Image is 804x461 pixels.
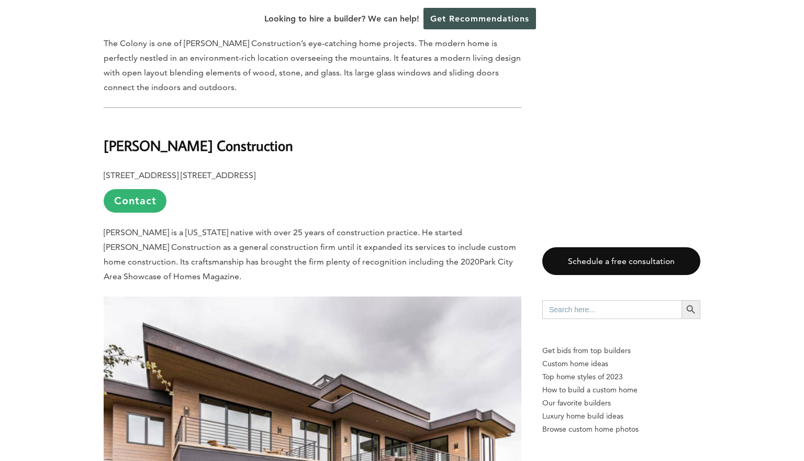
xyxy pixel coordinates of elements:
a: Our favorite builders [542,397,700,410]
iframe: Drift Widget Chat Controller [752,409,791,448]
b: [PERSON_NAME] Construction [104,136,293,155]
a: Browse custom home photos [542,423,700,436]
b: [STREET_ADDRESS] [STREET_ADDRESS] [104,170,255,180]
a: Luxury home build ideas [542,410,700,423]
p: Get bids from top builders [542,344,700,357]
a: How to build a custom home [542,383,700,397]
a: Top home styles of 2023 [542,370,700,383]
span: [PERSON_NAME] is a [US_STATE] native with over 25 years of construction practice. He started [PER... [104,227,516,267]
span: . [239,271,241,281]
a: Custom home ideas [542,357,700,370]
span: Park City Area Showcase of Homes Magazine [104,257,513,281]
svg: Search [685,304,697,315]
a: Get Recommendations [423,8,536,29]
a: Contact [104,189,166,213]
a: Schedule a free consultation [542,247,700,275]
input: Search here... [542,300,682,319]
span: The Colony is one of [PERSON_NAME] Construction’s eye-catching home projects. The modern home is ... [104,38,521,92]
